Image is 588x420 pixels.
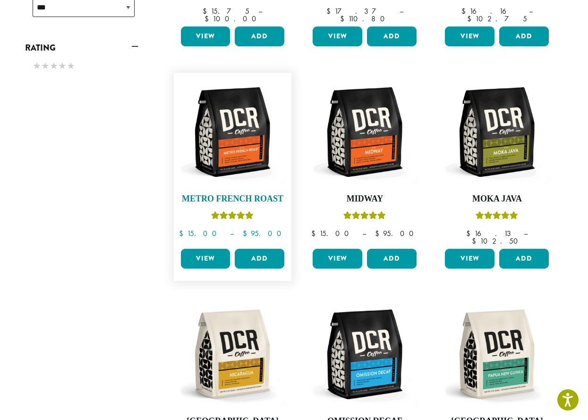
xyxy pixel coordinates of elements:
[461,6,520,16] bdi: 16.16
[343,210,386,224] div: Rated 5.00 out of 5
[179,194,287,204] h4: Metro French Roast
[179,228,221,238] bdi: 15.00
[443,194,551,204] h4: Moka Java
[33,59,41,73] span: ★
[181,249,230,269] a: View
[311,228,319,238] span: $
[25,40,138,56] a: Rating
[310,78,419,245] a: MidwayRated 5.00 out of 5
[310,78,419,186] img: DCR-12oz-Midway-Stock-scaled.png
[178,300,287,409] img: DCR-12oz-Nicaragua-Stock-scaled.png
[499,26,549,46] button: Add
[467,14,527,24] bdi: 102.75
[472,236,480,246] span: $
[529,6,533,16] span: –
[310,300,419,409] img: DCR-12oz-Omission-Decaf-scaled.png
[179,228,187,238] span: $
[326,6,391,16] bdi: 17.37
[311,228,353,238] bdi: 15.00
[203,6,211,16] span: $
[367,26,417,46] button: Add
[205,14,261,24] bdi: 100.00
[443,300,551,409] img: DCR-12oz-Papua-New-Guinea-Stock-scaled.png
[466,228,474,238] span: $
[310,194,419,204] h4: Midway
[313,249,362,269] a: View
[230,228,234,238] span: –
[340,14,389,24] bdi: 110.80
[235,249,284,269] button: Add
[375,228,418,238] bdi: 95.00
[461,6,469,16] span: $
[25,56,138,78] div: Rating
[326,6,334,16] span: $
[205,14,213,24] span: $
[362,228,366,238] span: –
[466,228,515,238] bdi: 16.13
[467,14,475,24] span: $
[181,26,230,46] a: View
[443,78,551,186] img: DCR-12oz-Moka-Java-Stock-scaled.png
[41,59,50,73] span: ★
[258,6,262,16] span: –
[235,26,284,46] button: Add
[400,6,403,16] span: –
[340,14,348,24] span: $
[67,59,75,73] span: ★
[445,26,494,46] a: View
[476,210,518,224] div: Rated 5.00 out of 5
[243,228,251,238] span: $
[179,78,287,245] a: Metro French RoastRated 5.00 out of 5
[472,236,522,246] bdi: 102.50
[50,59,58,73] span: ★
[211,210,254,224] div: Rated 5.00 out of 5
[375,228,383,238] span: $
[243,228,286,238] bdi: 95.00
[499,249,549,269] button: Add
[58,59,67,73] span: ★
[445,249,494,269] a: View
[203,6,249,16] bdi: 15.75
[524,228,528,238] span: –
[313,26,362,46] a: View
[367,249,417,269] button: Add
[178,78,287,186] img: DCR-12oz-Metro-French-Roast-Stock-scaled.png
[443,78,551,245] a: Moka JavaRated 5.00 out of 5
